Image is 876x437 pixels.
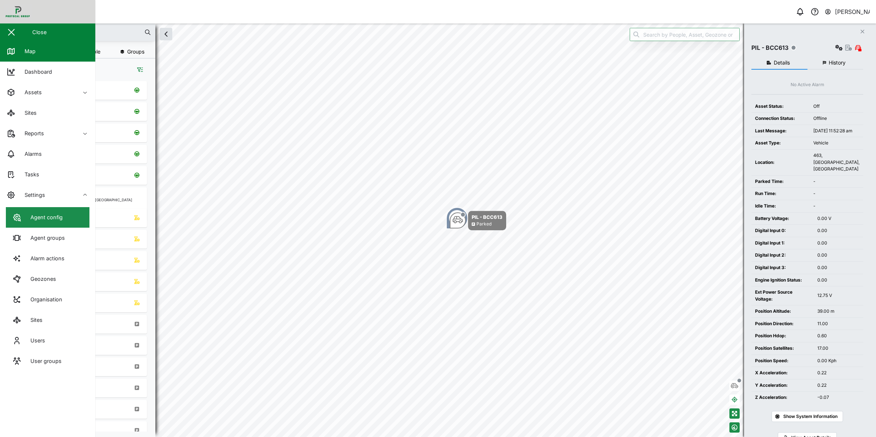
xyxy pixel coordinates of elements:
div: Ext Power Source Voltage: [755,289,810,302]
div: Asset Type: [755,140,806,147]
span: Groups [127,49,144,54]
div: -0.07 [817,394,860,401]
div: Map [19,47,36,55]
div: 0.60 [817,333,860,339]
div: Sites [19,109,37,117]
div: Z Acceleration: [755,394,810,401]
div: 0.00 [817,264,860,271]
div: Vehicle [813,140,860,147]
div: 12.75 V [817,292,860,299]
div: Sites [25,316,43,324]
div: Position Hdop: [755,333,810,339]
div: Position Satellites: [755,345,810,352]
div: 17.00 [817,345,860,352]
input: Search by People, Asset, Geozone or Place [630,28,740,41]
div: PIL - BCC613 [751,43,788,52]
div: Agent groups [25,234,65,242]
div: 0.00 Kph [817,357,860,364]
div: 0.22 [817,382,860,389]
div: Battery Voltage: [755,215,810,222]
div: Offline [813,115,860,122]
div: 463, [GEOGRAPHIC_DATA], [GEOGRAPHIC_DATA] [813,152,860,173]
div: Close [32,28,47,36]
div: Users [25,337,45,345]
div: 0.22 [817,370,860,377]
div: [DATE] 11:52:28 am [813,128,860,135]
div: Position Altitude: [755,308,810,315]
div: Digital Input 1: [755,240,810,247]
span: History [829,60,846,65]
div: Parked [476,221,492,228]
img: Main Logo [4,4,99,20]
div: Position Speed: [755,357,810,364]
div: - [813,178,860,185]
div: Digital Input 0: [755,227,810,234]
a: Alarm actions [6,248,89,269]
div: PIL - BCC613 [472,213,503,221]
div: Alarm actions [25,254,65,262]
button: [PERSON_NAME] [824,7,870,17]
div: Run Time: [755,190,806,197]
a: Agent config [6,207,89,228]
div: Asset Status: [755,103,806,110]
div: Dashboard [19,68,52,76]
div: [PERSON_NAME] [835,7,870,16]
div: Agent config [25,213,63,221]
div: Geozones [25,275,56,283]
div: Last Message: [755,128,806,135]
div: 0.00 V [817,215,860,222]
div: Tasks [19,170,39,179]
div: 39.00 m [817,308,860,315]
div: Assets [19,88,42,96]
div: Off [813,103,860,110]
div: 0.00 [817,240,860,247]
div: Alarms [19,150,42,158]
a: User groups [6,351,89,371]
div: Map marker [446,207,468,229]
div: Map marker [450,211,506,230]
a: Organisation [6,289,89,310]
div: Digital Input 2: [755,252,810,259]
div: Engine Ignition Status: [755,277,810,284]
div: No Active Alarm [791,81,824,88]
div: Position Direction: [755,320,810,327]
button: Show System Information [772,411,843,422]
span: Show System Information [783,411,838,422]
a: Users [6,330,89,351]
div: Parked Time: [755,178,806,185]
div: Settings [19,191,45,199]
div: Reports [19,129,44,137]
div: Idle Time: [755,203,806,210]
div: Digital Input 3: [755,264,810,271]
div: Connection Status: [755,115,806,122]
div: 0.00 [817,277,860,284]
div: Location: [755,159,806,166]
div: - [813,190,860,197]
div: - [813,203,860,210]
div: 0.00 [817,252,860,259]
span: Details [774,60,790,65]
a: Agent groups [6,228,89,248]
a: Geozones [6,269,89,289]
div: 11.00 [817,320,860,327]
div: 0.00 [817,227,860,234]
div: Organisation [25,295,62,304]
div: Y Acceleration: [755,382,810,389]
div: X Acceleration: [755,370,810,377]
a: Sites [6,310,89,330]
div: User groups [25,357,62,365]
